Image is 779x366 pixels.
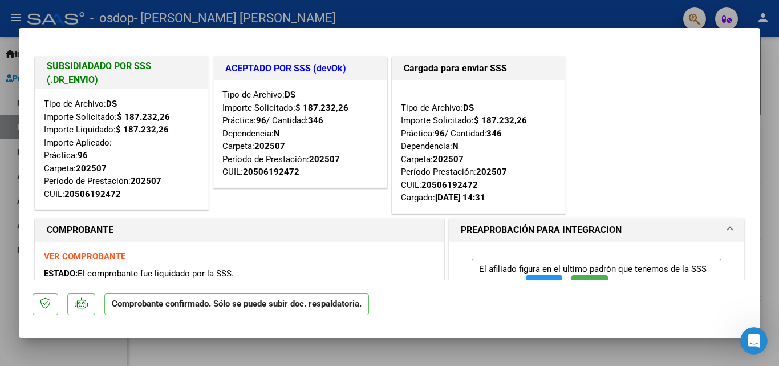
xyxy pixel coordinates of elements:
[526,275,562,296] button: FTP
[116,124,169,135] strong: $ 187.232,26
[461,223,622,237] h1: PREAPROBACIÓN PARA INTEGRACION
[256,115,266,126] strong: 96
[433,154,464,164] strong: 202507
[44,98,200,200] div: Tipo de Archivo: Importe Solicitado: Importe Liquidado: Importe Aplicado: Práctica: Carpeta: Perí...
[106,99,117,109] strong: DS
[44,251,125,262] a: VER COMPROBANTE
[309,154,340,164] strong: 202507
[740,327,768,355] iframe: Intercom live chat
[449,219,744,242] mat-expansion-panel-header: PREAPROBACIÓN PARA INTEGRACION
[254,141,285,151] strong: 202507
[401,89,557,204] div: Tipo de Archivo: Importe Solicitado: Práctica: / Cantidad: Dependencia: Carpeta: Período Prestaci...
[571,275,608,296] button: SSS
[308,115,323,126] strong: 346
[435,128,445,139] strong: 96
[47,59,197,87] h1: SUBSIDIADADO POR SSS (.DR_ENVIO)
[404,62,554,75] h1: Cargada para enviar SSS
[78,268,234,279] span: El comprobante fue liquidado por la SSS.
[285,90,295,100] strong: DS
[421,179,478,192] div: 20506192472
[472,259,721,301] p: El afiliado figura en el ultimo padrón que tenemos de la SSS de
[243,166,299,179] div: 20506192472
[64,188,121,201] div: 20506192472
[131,176,161,186] strong: 202507
[474,115,527,126] strong: $ 187.232,26
[117,112,170,122] strong: $ 187.232,26
[225,62,375,75] h1: ACEPTADO POR SSS (devOk)
[104,293,369,316] p: Comprobante confirmado. Sólo se puede subir doc. respaldatoria.
[274,128,280,139] strong: N
[486,128,502,139] strong: 346
[452,141,459,151] strong: N
[222,89,378,179] div: Tipo de Archivo: Importe Solicitado: Práctica: / Cantidad: Dependencia: Carpeta: Período de Prest...
[295,103,348,113] strong: $ 187.232,26
[47,224,113,235] strong: COMPROBANTE
[78,150,88,160] strong: 96
[463,103,474,113] strong: DS
[44,268,78,279] span: ESTADO:
[76,163,107,174] strong: 202507
[435,192,485,203] strong: [DATE] 14:31
[476,167,507,177] strong: 202507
